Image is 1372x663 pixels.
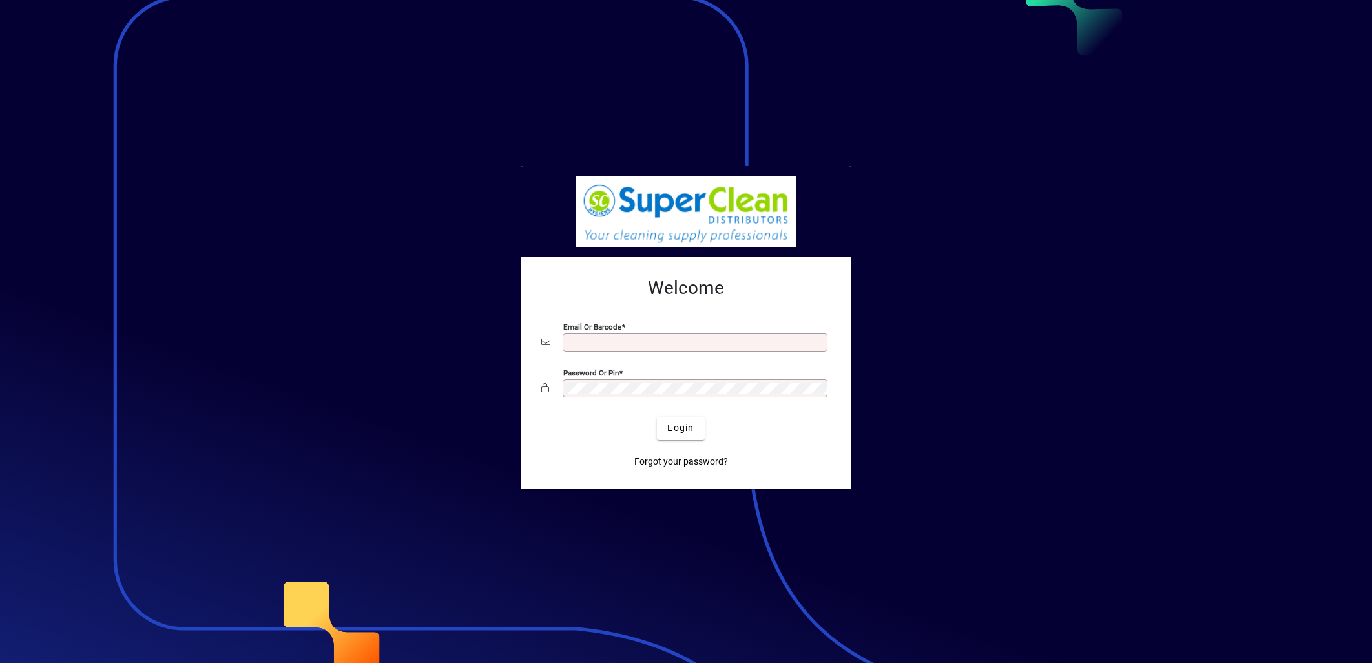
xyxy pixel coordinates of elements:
[657,417,704,440] button: Login
[563,322,621,331] mat-label: Email or Barcode
[629,450,733,474] a: Forgot your password?
[634,455,728,468] span: Forgot your password?
[563,368,619,377] mat-label: Password or Pin
[667,421,694,435] span: Login
[541,277,831,299] h2: Welcome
